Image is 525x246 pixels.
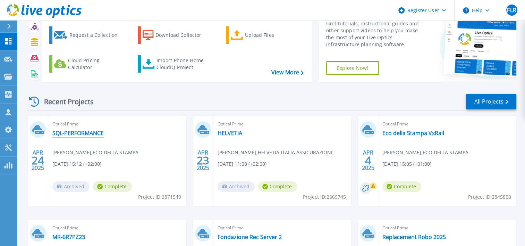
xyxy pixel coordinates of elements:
a: Download Collector [138,26,215,44]
a: Cloud Pricing Calculator [49,55,127,73]
span: [PERSON_NAME] , ECO DELLA STAMPA [382,149,468,156]
span: 24 [32,157,44,163]
a: HELVETIA [218,130,242,137]
div: Request a Collection [69,28,125,42]
div: APR 2025 [362,148,375,173]
span: Project ID: 2869745 [303,193,346,201]
div: Recent Projects [27,93,103,110]
div: Upload Files [245,28,300,42]
a: Eco della Stampa VxRail [382,130,444,137]
span: Optical Prime [382,224,512,232]
span: Complete [258,181,297,192]
span: Archived [218,181,255,192]
span: [PERSON_NAME] , HELVETIA ITALIA ASSICURAZIONI [218,149,332,156]
span: Optical Prime [218,224,347,232]
div: Import Phone Home CloudIQ Project [156,57,210,71]
span: Project ID: 2845850 [468,193,511,201]
span: [DATE] 11:08 (+02:00) [218,160,266,168]
span: [PERSON_NAME] , ECO DELLA STAMPA [52,149,138,156]
span: Optical Prime [52,224,182,232]
a: View More [271,69,304,76]
a: Fondazione Rec Server 2 [218,233,282,240]
a: Replacement Robo 2025 [382,233,446,240]
span: FLR [507,7,516,13]
a: SQL-PERFORMANCE [52,130,104,137]
span: Complete [93,181,132,192]
a: Explore Now! [326,61,379,75]
span: Archived [52,181,90,192]
div: Download Collector [155,28,211,42]
div: Cloud Pricing Calculator [68,57,124,71]
a: All Projects [466,94,516,109]
div: APR 2025 [31,148,44,173]
span: [DATE] 15:05 (+01:00) [382,160,431,168]
a: MR-6R7PZ23 [52,233,85,240]
span: 23 [197,157,209,163]
div: APR 2025 [196,148,210,173]
span: 4 [365,157,371,163]
span: [DATE] 15:12 (+02:00) [52,160,101,168]
span: Complete [382,181,421,192]
a: Request a Collection [49,26,127,44]
span: Optical Prime [382,120,512,128]
span: Project ID: 2871549 [138,193,181,201]
span: Optical Prime [218,120,347,128]
span: Optical Prime [52,120,182,128]
div: Find tutorials, instructional guides and other support videos to help you make the most of your L... [326,20,425,48]
a: Upload Files [226,26,303,44]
